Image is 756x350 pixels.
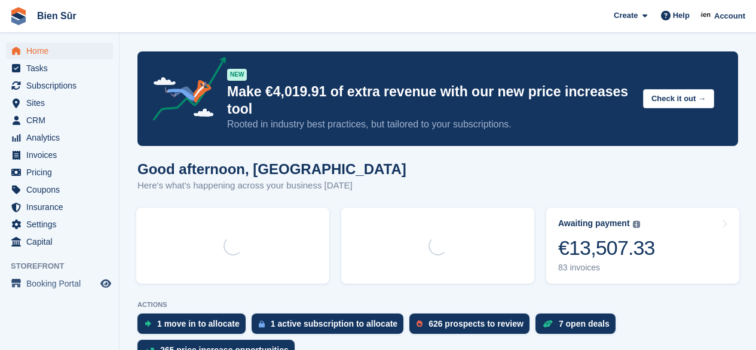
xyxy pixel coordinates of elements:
[26,129,98,146] span: Analytics
[10,7,27,25] img: stora-icon-8386f47178a22dfd0bd8f6a31ec36ba5ce8667c1dd55bd0f319d3a0aa187defe.svg
[6,112,113,129] a: menu
[714,10,745,22] span: Account
[6,233,113,250] a: menu
[26,216,98,233] span: Settings
[6,164,113,181] a: menu
[6,275,113,292] a: menu
[26,275,98,292] span: Booking Portal
[11,260,119,272] span: Storefront
[137,179,406,193] p: Here's what's happening across your business [DATE]
[6,147,113,163] a: menu
[6,95,113,111] a: menu
[535,314,622,340] a: 7 open deals
[614,10,638,22] span: Create
[633,221,640,228] img: icon-info-grey-7440780725fd019a000dd9b08b2336e03edf1995a4989e88bcd33f0948082b44.svg
[32,6,81,26] a: Bien Sûr
[259,320,265,328] img: active_subscription_to_allocate_icon-d502201f5373d7db506a760aba3b589e785aa758c864c3986d89f69b8ff3...
[26,112,98,129] span: CRM
[26,233,98,250] span: Capital
[26,181,98,198] span: Coupons
[137,161,406,177] h1: Good afternoon, [GEOGRAPHIC_DATA]
[558,263,655,273] div: 83 invoices
[428,319,524,328] div: 626 prospects to review
[26,95,98,111] span: Sites
[99,276,113,291] a: Preview store
[26,42,98,59] span: Home
[137,314,252,340] a: 1 move in to allocate
[558,218,630,229] div: Awaiting payment
[271,319,397,328] div: 1 active subscription to allocate
[6,60,113,77] a: menu
[673,10,690,22] span: Help
[700,10,712,22] img: Asmaa Habri
[6,181,113,198] a: menu
[543,319,553,328] img: deal-1b604bf984904fb50ccaf53a9ad4b4a5d6e5aea283cecdc64d6e3604feb123c2.svg
[6,199,113,215] a: menu
[6,42,113,59] a: menu
[26,77,98,94] span: Subscriptions
[26,60,98,77] span: Tasks
[137,301,738,309] p: ACTIONS
[6,77,113,94] a: menu
[26,199,98,215] span: Insurance
[559,319,610,328] div: 7 open deals
[252,314,409,340] a: 1 active subscription to allocate
[157,319,240,328] div: 1 move in to allocate
[558,236,655,260] div: €13,507.33
[143,57,227,125] img: price-adjustments-announcement-icon-8257ccfd72463d97f412b2fc003d46551f7dbcb40ab6d574587a9cd5c0d94...
[145,320,151,327] img: move_ins_to_allocate_icon-fdf77a2bb77ea45bf5b3d319d69a93e2d87916cf1d5bf7949dd705db3b84f3ca.svg
[6,216,113,233] a: menu
[26,164,98,181] span: Pricing
[26,147,98,163] span: Invoices
[417,320,423,327] img: prospect-51fa495bee0391a8d652442698ab0144808aea92771e9ea1ae160a38d050c398.svg
[546,208,739,284] a: Awaiting payment €13,507.33 83 invoices
[227,118,633,131] p: Rooted in industry best practices, but tailored to your subscriptions.
[409,314,535,340] a: 626 prospects to review
[227,83,633,118] p: Make €4,019.91 of extra revenue with our new price increases tool
[643,89,714,109] button: Check it out →
[227,69,247,81] div: NEW
[6,129,113,146] a: menu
